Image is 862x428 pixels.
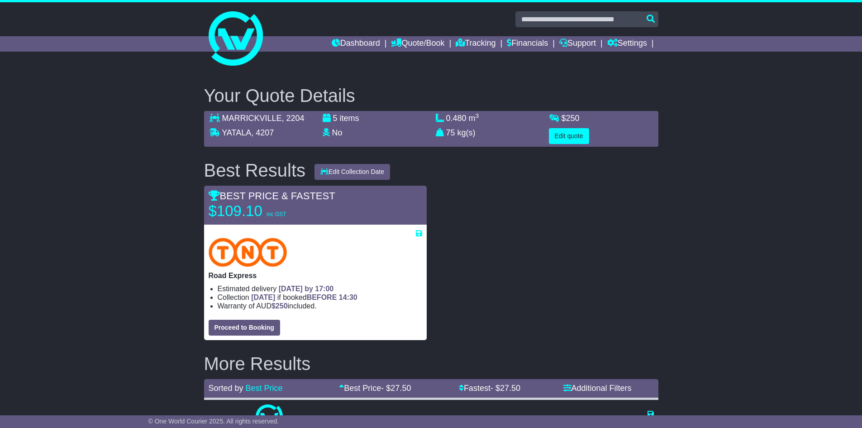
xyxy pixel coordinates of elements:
[209,271,422,280] p: Road Express
[209,384,243,393] span: Sorted by
[222,114,282,123] span: MARRICKVILLE
[500,384,520,393] span: 27.50
[282,114,305,123] span: , 2204
[340,114,359,123] span: items
[607,36,647,52] a: Settings
[204,86,658,106] h2: Your Quote Details
[332,36,380,52] a: Dashboard
[271,302,288,310] span: $
[381,384,411,393] span: - $
[209,202,322,220] p: $109.10
[246,384,283,393] a: Best Price
[456,36,495,52] a: Tracking
[307,293,337,301] span: BEFORE
[267,211,286,217] span: inc GST
[459,384,520,393] a: Fastest- $27.50
[222,128,251,137] span: YATALA
[391,384,411,393] span: 27.50
[209,190,335,202] span: BEST PRICE & FASTEST
[279,285,334,293] span: [DATE] by 17:00
[563,384,632,393] a: Additional Filters
[562,114,580,123] span: $
[332,128,343,137] span: No
[276,302,288,310] span: 250
[549,128,589,144] button: Edit quote
[314,164,390,180] button: Edit Collection Date
[218,293,422,302] li: Collection
[218,302,422,310] li: Warranty of AUD included.
[559,36,596,52] a: Support
[566,114,580,123] span: 250
[469,114,479,123] span: m
[204,354,658,374] h2: More Results
[251,128,274,137] span: , 4207
[446,128,455,137] span: 75
[457,128,476,137] span: kg(s)
[200,160,310,180] div: Best Results
[333,114,338,123] span: 5
[446,114,467,123] span: 0.480
[148,418,279,425] span: © One World Courier 2025. All rights reserved.
[491,384,520,393] span: - $
[339,293,357,301] span: 14:30
[209,238,287,267] img: TNT Domestic: Road Express
[339,384,411,393] a: Best Price- $27.50
[476,112,479,119] sup: 3
[218,284,422,293] li: Estimated delivery
[209,320,280,336] button: Proceed to Booking
[391,36,444,52] a: Quote/Book
[251,293,275,301] span: [DATE]
[251,293,357,301] span: if booked
[507,36,548,52] a: Financials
